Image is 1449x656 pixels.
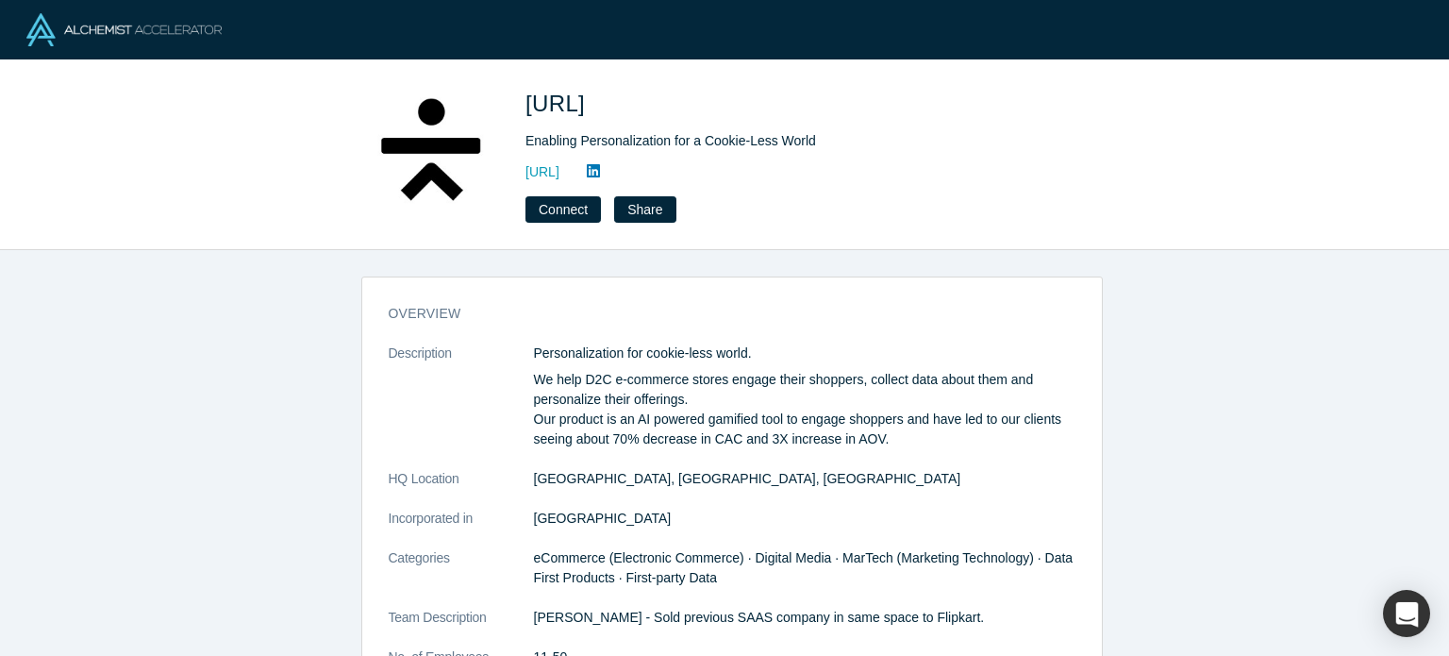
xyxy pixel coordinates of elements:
[389,509,534,548] dt: Incorporated in
[614,196,675,223] button: Share
[534,608,1075,628] p: [PERSON_NAME] - Sold previous SAAS company in same space to Flipkart.
[26,13,222,46] img: Alchemist Logo
[534,370,1075,449] p: We help D2C e-commerce stores engage their shoppers, collect data about them and personalize thei...
[525,196,601,223] button: Connect
[389,548,534,608] dt: Categories
[534,550,1074,585] span: eCommerce (Electronic Commerce) · Digital Media · MarTech (Marketing Technology) · Data First Pro...
[389,344,534,469] dt: Description
[389,304,1049,324] h3: overview
[525,91,591,116] span: [URL]
[534,344,1075,363] p: Personalization for cookie-less world.
[389,469,534,509] dt: HQ Location
[367,87,499,219] img: Tangent.ai's Logo
[534,509,1075,529] dd: [GEOGRAPHIC_DATA]
[525,131,1054,151] div: Enabling Personalization for a Cookie-Less World
[525,162,559,182] a: [URL]
[389,608,534,648] dt: Team Description
[534,469,1075,489] dd: [GEOGRAPHIC_DATA], [GEOGRAPHIC_DATA], [GEOGRAPHIC_DATA]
